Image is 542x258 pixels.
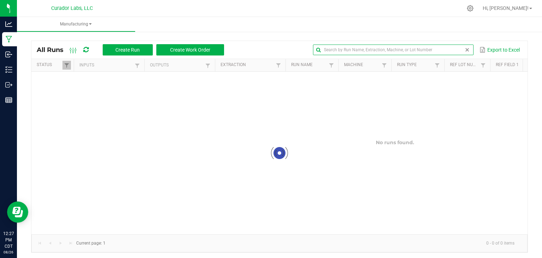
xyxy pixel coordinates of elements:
span: Create Work Order [170,47,210,53]
a: Filter [521,61,530,70]
a: StatusSortable [37,62,62,68]
a: Filter [274,61,283,70]
p: 08/26 [3,250,14,255]
a: Filter [327,61,336,70]
inline-svg: Reports [5,96,12,104]
a: Manufacturing [17,17,135,32]
a: Filter [204,61,212,70]
a: ExtractionSortable [221,62,274,68]
span: Hi, [PERSON_NAME]! [483,5,529,11]
th: Outputs [144,59,215,72]
button: Export to Excel [478,44,522,56]
div: All Runs [37,44,229,56]
span: Curador Labs, LLC [51,5,93,11]
a: Filter [479,61,487,70]
inline-svg: Analytics [5,20,12,28]
kendo-pager: Current page: 1 [31,234,528,252]
inline-svg: Inbound [5,51,12,58]
span: Manufacturing [17,21,135,27]
a: Run NameSortable [291,62,327,68]
button: Create Run [103,44,153,55]
inline-svg: Outbound [5,81,12,88]
button: Create Work Order [156,44,224,55]
a: Ref Field 1Sortable [496,62,521,68]
span: clear [464,47,470,53]
a: MachineSortable [344,62,380,68]
kendo-pager-info: 0 - 0 of 0 items [110,238,520,249]
inline-svg: Inventory [5,66,12,73]
div: Manage settings [466,5,475,12]
a: Filter [380,61,389,70]
a: Filter [133,61,141,70]
iframe: Resource center [7,201,28,223]
inline-svg: Manufacturing [5,36,12,43]
a: Ref Lot NumberSortable [450,62,478,68]
a: Filter [433,61,441,70]
a: Filter [62,61,71,70]
a: Run TypeSortable [397,62,433,68]
span: Create Run [115,47,140,53]
th: Inputs [74,59,144,72]
p: 12:27 PM CDT [3,230,14,250]
input: Search by Run Name, Extraction, Machine, or Lot Number [313,45,474,55]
